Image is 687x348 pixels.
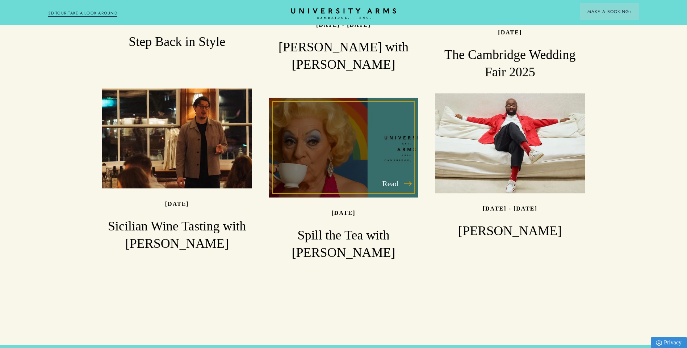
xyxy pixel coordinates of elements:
[102,217,252,252] h3: Sicilian Wine Tasting with [PERSON_NAME]
[656,340,662,346] img: Privacy
[269,39,419,73] h3: [PERSON_NAME] with [PERSON_NAME]
[435,222,585,240] h3: [PERSON_NAME]
[651,337,687,348] a: Privacy
[102,33,252,51] h3: Step Back in Style
[587,8,632,15] span: Make a Booking
[498,29,522,35] p: [DATE]
[435,93,585,240] a: image-63efcffb29ce67d5b9b5c31fb65ce327b57d730d-750x563-jpg [DATE] - [DATE] [PERSON_NAME]
[435,46,585,81] h3: The Cambridge Wedding Fair 2025
[291,8,396,20] a: Home
[629,10,632,13] img: Arrow icon
[269,227,419,262] h3: Spill the Tea with [PERSON_NAME]
[580,3,639,20] button: Make a BookingArrow icon
[102,88,252,252] a: image-355bcd608be52875649006e991f2f084e25f54a8-2832x1361-jpg [DATE] Sicilian Wine Tasting with [P...
[483,205,537,212] p: [DATE] - [DATE]
[269,98,419,262] a: Read image-1159bcc04dba53d21f00dcc065b542fa6c0cd5e0-6123x3061-jpg [DATE] Spill the Tea with [PERS...
[165,200,189,207] p: [DATE]
[332,210,356,216] p: [DATE]
[48,10,117,17] a: 3D TOUR:TAKE A LOOK AROUND
[316,22,371,28] p: [DATE] - [DATE]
